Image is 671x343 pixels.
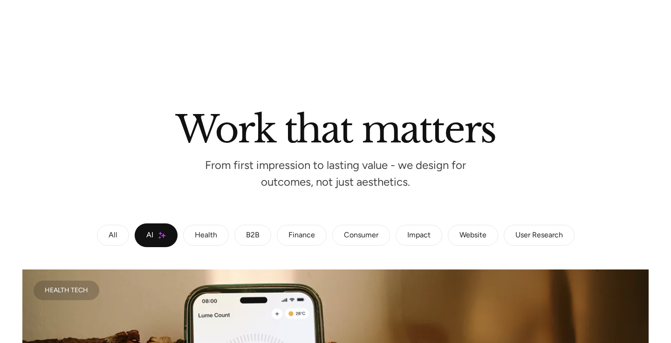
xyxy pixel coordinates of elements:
[344,233,378,238] div: Consumer
[288,233,315,238] div: Finance
[515,233,563,238] div: User Research
[45,288,88,293] div: Health Tech
[196,161,475,186] p: From first impression to lasting value - we design for outcomes, not just aesthetics.
[407,233,431,238] div: Impact
[459,233,486,238] div: Website
[195,233,217,238] div: Health
[246,233,260,238] div: B2B
[70,111,601,143] h2: Work that matters
[109,233,117,238] div: All
[146,233,153,238] div: AI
